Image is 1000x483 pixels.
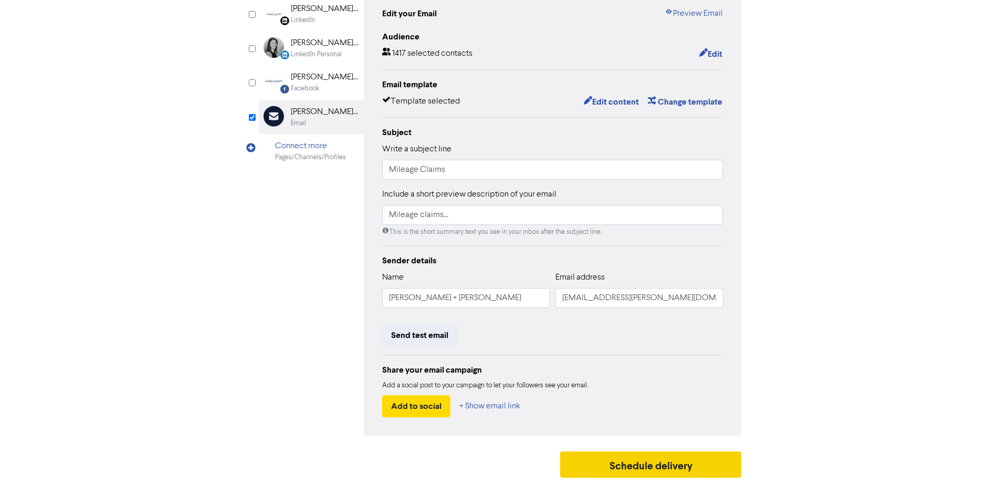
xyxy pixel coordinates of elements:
[382,227,723,237] div: This is the short summary text you see in your inbox after the subject line.
[291,15,315,25] div: LinkedIn
[275,152,346,162] div: Pages/Channels/Profiles
[665,7,723,20] a: Preview Email
[382,364,723,376] div: Share your email campaign
[382,7,437,20] div: Edit your Email
[291,84,319,94] div: Facebook
[259,100,364,134] div: [PERSON_NAME] + [PERSON_NAME]Email
[291,118,306,128] div: Email
[382,47,472,61] div: 1417 selected contacts
[555,271,605,284] label: Email address
[459,395,521,417] button: + Show email link
[382,188,556,201] label: Include a short preview description of your email
[291,106,358,118] div: [PERSON_NAME] + [PERSON_NAME]
[583,95,639,109] button: Edit content
[699,47,723,61] button: Edit
[259,31,364,65] div: LinkedinPersonal [PERSON_NAME] ([PERSON_NAME]) FCCALinkedIn Personal
[275,140,346,152] div: Connect more
[264,71,284,92] img: Facebook
[382,95,460,109] div: Template selected
[382,271,404,284] label: Name
[382,381,723,391] div: Add a social post to your campaign to let your followers see your email.
[291,71,358,84] div: [PERSON_NAME] & [PERSON_NAME] Business Advisers Ltd
[382,143,451,156] label: Write a subject line
[259,134,364,168] div: Connect morePages/Channels/Profiles
[382,324,457,346] button: Send test email
[382,30,723,43] div: Audience
[291,49,342,59] div: LinkedIn Personal
[382,78,723,91] div: Email template
[291,37,358,49] div: [PERSON_NAME] ([PERSON_NAME]) FCCA
[382,126,723,139] div: Subject
[259,65,364,99] div: Facebook [PERSON_NAME] & [PERSON_NAME] Business Advisers LtdFacebook
[382,254,723,267] div: Sender details
[382,395,450,417] button: Add to social
[291,3,358,15] div: [PERSON_NAME] + [PERSON_NAME]
[264,37,284,58] img: LinkedinPersonal
[560,451,742,478] button: Schedule delivery
[647,95,723,109] button: Change template
[264,3,284,24] img: Linkedin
